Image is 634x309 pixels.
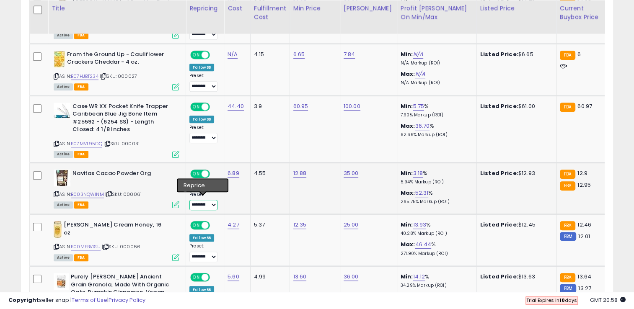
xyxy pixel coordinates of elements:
a: Privacy Policy [109,296,145,304]
div: Preset: [189,125,217,144]
a: 60.95 [293,102,308,111]
a: 4.27 [228,221,239,229]
div: Follow BB [189,183,214,190]
p: 5.94% Markup (ROI) [401,179,470,185]
b: Listed Price: [480,273,518,281]
span: All listings currently available for purchase on Amazon [54,201,73,209]
b: Listed Price: [480,221,518,229]
a: 44.40 [228,102,244,111]
span: 13.64 [577,273,591,281]
small: FBM [560,232,576,241]
a: 6.89 [228,169,239,178]
div: % [401,273,470,288]
a: 12.35 [293,221,307,229]
b: Listed Price: [480,102,518,110]
a: B00MFBVISU [71,243,101,250]
p: 82.66% Markup (ROI) [401,132,470,138]
a: 35.00 [344,169,359,178]
div: Fulfillment Cost [254,4,286,22]
a: 6.65 [293,50,305,59]
div: Preset: [189,192,217,211]
b: Min: [401,50,413,58]
a: 52.31 [415,189,428,197]
span: FBA [74,201,88,209]
img: 41WbeiUujuL._SL40_.jpg [54,51,65,67]
p: 34.29% Markup (ROI) [401,283,470,288]
span: OFF [209,170,222,177]
p: N/A Markup (ROI) [401,80,470,86]
b: Min: [401,169,413,177]
span: OFF [209,51,222,58]
p: 265.75% Markup (ROI) [401,199,470,205]
a: 5.60 [228,273,239,281]
div: Preset: [189,73,217,92]
b: Max: [401,70,415,78]
a: 36.70 [415,122,430,130]
b: Case WR XX Pocket Knife Trapper Caribbean Blue Jig Bone Item #25592 - (6254 SS) - Length Closed: ... [72,103,174,136]
a: 13.60 [293,273,307,281]
b: Min: [401,102,413,110]
span: All listings currently available for purchase on Amazon [54,32,73,39]
span: ON [191,222,202,229]
small: FBM [560,284,576,293]
div: ASIN: [54,51,179,90]
span: 12.9 [577,169,587,177]
b: Max: [401,240,415,248]
span: 12.01 [578,232,590,240]
div: Min Price [293,4,336,13]
div: 4.55 [254,170,283,177]
span: 2025-08-14 20:58 GMT [590,296,626,304]
div: Follow BB [189,116,214,123]
a: N/A [413,50,423,59]
small: FBA [560,51,575,60]
span: ON [191,274,202,281]
small: FBA [560,181,575,191]
a: B003NQW1NM [71,191,104,198]
div: $13.63 [480,273,550,281]
div: Preset: [189,243,217,262]
div: ASIN: [54,103,179,157]
div: ASIN: [54,170,179,208]
b: Max: [401,122,415,130]
span: ON [191,170,202,177]
small: FBA [560,170,575,179]
span: FBA [74,83,88,90]
b: 10 [559,297,565,304]
div: [PERSON_NAME] [344,4,393,13]
a: N/A [228,50,238,59]
a: 3.18 [413,169,423,178]
span: | SKU: 000061 [105,191,142,198]
div: $12.45 [480,221,550,229]
span: Trial Expires in days [526,297,577,304]
span: | SKU: 000027 [100,73,137,80]
div: 4.99 [254,273,283,281]
a: 100.00 [344,102,360,111]
span: All listings currently available for purchase on Amazon [54,151,73,158]
a: N/A [415,70,425,78]
span: FBA [74,254,88,261]
div: Profit [PERSON_NAME] on Min/Max [401,4,473,22]
img: 41bILl3U+LL._SL40_.jpg [54,221,62,238]
span: 6 [577,50,581,58]
a: 36.00 [344,273,359,281]
div: Follow BB [189,234,214,242]
a: 14.12 [413,273,425,281]
b: From the Ground Up - Cauliflower Crackers Cheddar - 4 oz. [67,51,169,68]
span: 12.46 [577,221,591,229]
img: 41a-cjhpGkL._SL40_.jpg [54,170,70,186]
p: N/A Markup (ROI) [401,60,470,66]
a: 13.93 [413,221,426,229]
span: OFF [209,103,222,110]
div: % [401,122,470,138]
div: % [401,221,470,237]
div: Repricing [189,4,220,13]
div: seller snap | | [8,296,145,304]
img: 3143ukIhqIL._SL40_.jpg [54,103,70,118]
th: The percentage added to the cost of goods (COGS) that forms the calculator for Min & Max prices. [397,1,476,34]
div: Cost [228,4,247,13]
small: FBA [560,221,575,230]
span: | SKU: 000031 [104,140,140,147]
span: 12.95 [577,181,591,189]
div: 3.9 [254,103,283,110]
div: 4.15 [254,51,283,58]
